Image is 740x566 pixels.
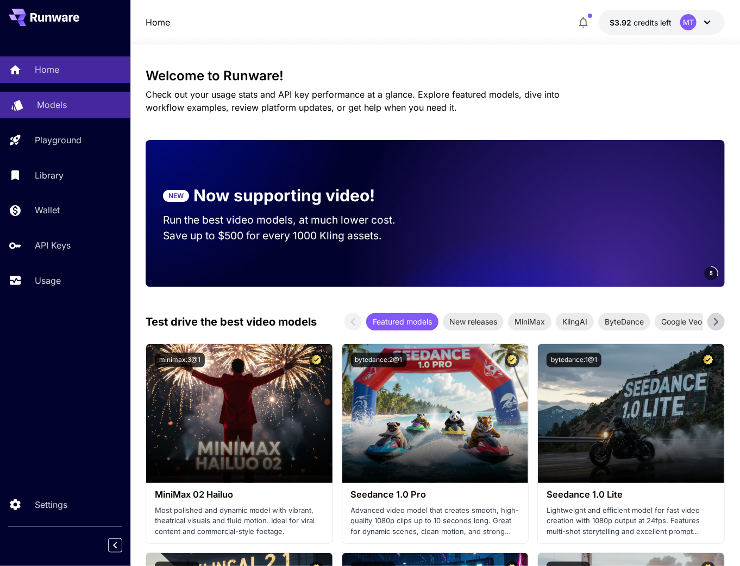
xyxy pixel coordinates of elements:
[538,344,724,483] img: alt
[351,505,520,537] p: Advanced video model that creates smooth, high-quality 1080p clips up to 10 seconds long. Great f...
[146,314,317,330] p: Test drive the best video models
[710,269,713,277] span: 5
[655,316,708,327] span: Google Veo
[108,538,122,552] button: Collapse sidebar
[655,313,708,330] div: Google Veo
[598,316,650,327] span: ByteDance
[155,489,324,500] h3: MiniMax 02 Hailuo
[547,505,716,537] p: Lightweight and efficient model for fast video creation with 1080p output at 24fps. Features mult...
[443,316,504,327] span: New releases
[610,17,672,28] div: $3.91507
[35,63,59,76] p: Home
[443,313,504,330] div: New releases
[556,313,594,330] div: KlingAI
[505,353,519,367] button: Certified Model – Vetted for best performance and includes a commercial license.
[701,353,716,367] button: Certified Model – Vetted for best performance and includes a commercial license.
[556,316,594,327] span: KlingAI
[146,344,333,483] img: alt
[37,98,67,111] p: Models
[599,10,725,35] button: $3.91507MT
[116,536,130,555] div: Collapse sidebar
[351,353,407,367] button: bytedance:2@1
[35,133,81,147] p: Playground
[680,14,697,30] div: MT
[168,191,184,201] p: NEW
[309,353,324,367] button: Certified Model – Vetted for best performance and includes a commercial license.
[146,16,170,29] a: Home
[35,274,61,287] p: Usage
[163,228,416,244] p: Save up to $500 for every 1000 Kling assets.
[598,313,650,330] div: ByteDance
[155,505,324,537] p: Most polished and dynamic model with vibrant, theatrical visuals and fluid motion. Ideal for vira...
[146,16,170,29] nav: breadcrumb
[547,353,601,367] button: bytedance:1@1
[634,18,672,27] span: credits left
[35,169,64,182] p: Library
[366,316,438,327] span: Featured models
[146,89,560,113] span: Check out your usage stats and API key performance at a glance. Explore featured models, dive int...
[508,313,551,330] div: MiniMax
[610,18,634,27] span: $3.92
[342,344,529,483] img: alt
[35,203,60,217] p: Wallet
[35,498,67,511] p: Settings
[35,239,71,252] p: API Keys
[547,489,716,500] h3: Seedance 1.0 Lite
[163,212,416,228] p: Run the best video models, at much lower cost.
[366,313,438,330] div: Featured models
[155,353,205,367] button: minimax:3@1
[351,489,520,500] h3: Seedance 1.0 Pro
[193,183,375,208] p: Now supporting video!
[508,316,551,327] span: MiniMax
[146,68,725,84] h3: Welcome to Runware!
